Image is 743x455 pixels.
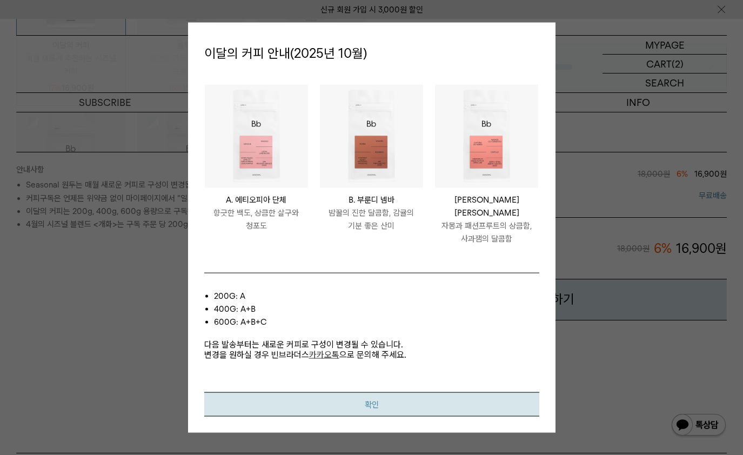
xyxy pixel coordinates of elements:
p: 향긋한 백도, 상큼한 살구와 청포도 [205,206,308,232]
p: B. 부룬디 넴바 [320,193,423,206]
p: 다음 발송부터는 새로운 커피로 구성이 변경될 수 있습니다. 변경을 원하실 경우 빈브라더스 으로 문의해 주세요. [204,328,539,359]
img: #285 [320,84,423,188]
p: 자몽과 패션프루트의 상큼함, 사과잼의 달콤함 [435,219,538,245]
img: #285 [435,84,538,188]
li: 600g: A+B+C [214,315,539,328]
img: #285 [205,84,308,188]
p: 밤꿀의 진한 달콤함, 감귤의 기분 좋은 산미 [320,206,423,232]
p: [PERSON_NAME] [PERSON_NAME] [435,193,538,219]
a: 카카오톡 [309,349,339,359]
button: 확인 [204,392,539,416]
li: 400g: A+B [214,302,539,315]
li: 200g: A [214,289,539,302]
p: 이달의 커피 안내(2025년 10월) [204,39,539,68]
p: A. 에티오피아 단체 [205,193,308,206]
